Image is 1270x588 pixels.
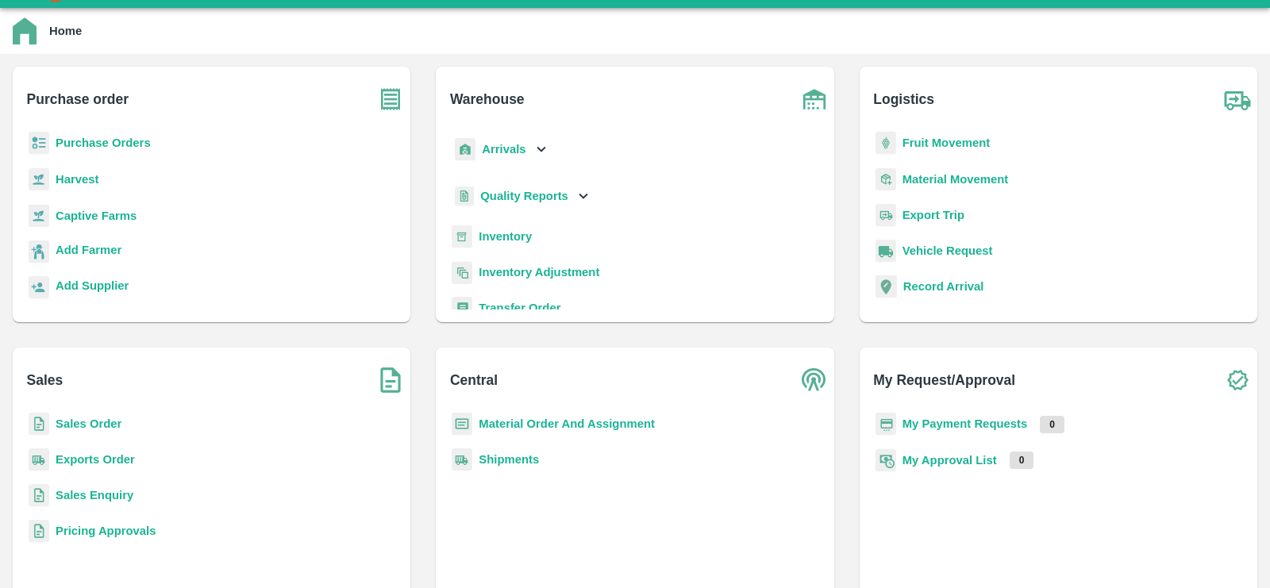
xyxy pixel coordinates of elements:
img: sales [29,413,49,436]
img: farmer [29,240,49,263]
img: material [876,167,896,191]
a: Vehicle Request [902,244,993,257]
a: My Payment Requests [902,417,1028,430]
a: Pricing Approvals [56,525,156,537]
img: recordArrival [876,275,897,298]
p: 0 [1040,416,1064,433]
img: shipments [452,448,472,471]
img: soSales [371,360,410,400]
img: central [795,360,834,400]
a: Exports Order [56,453,135,466]
img: harvest [29,167,49,191]
b: Add Supplier [56,279,129,292]
img: approval [876,448,896,472]
a: Transfer Order [479,302,560,314]
img: truck [1218,79,1257,119]
img: payment [876,413,896,436]
a: Purchase Orders [56,136,151,149]
b: Add Farmer [56,244,121,256]
img: supplier [29,276,49,299]
img: shipments [29,448,49,471]
img: fruit [876,132,896,155]
b: Quality Reports [480,190,568,202]
a: Sales Enquiry [56,489,133,502]
img: delivery [876,204,896,227]
a: Fruit Movement [902,136,991,149]
img: qualityReport [455,186,474,206]
img: check [1218,360,1257,400]
img: home [13,17,37,44]
img: whArrival [455,138,475,161]
b: Purchase order [27,88,129,110]
img: purchase [371,79,410,119]
div: Arrivals [452,132,550,167]
a: Material Movement [902,173,1009,186]
a: Harvest [56,173,98,186]
img: inventory [452,261,472,284]
a: Export Trip [902,209,964,221]
a: Captive Farms [56,209,137,222]
a: Inventory Adjustment [479,266,599,279]
img: whTransfer [452,297,472,320]
a: Material Order And Assignment [479,417,655,430]
b: Logistics [873,88,934,110]
a: Record Arrival [903,280,984,293]
img: harvest [29,204,49,228]
img: vehicle [876,240,896,263]
b: Arrivals [482,143,525,156]
img: reciept [29,132,49,155]
a: Add Supplier [56,277,129,298]
img: centralMaterial [452,413,472,436]
b: Sales [27,369,63,391]
a: My Approval List [902,454,997,467]
p: 0 [1010,452,1034,469]
b: Warehouse [450,88,525,110]
img: sales [29,484,49,507]
a: Shipments [479,453,539,466]
img: whInventory [452,225,472,248]
a: Inventory [479,230,532,243]
div: Quality Reports [452,180,592,213]
b: My Request/Approval [873,369,1015,391]
img: sales [29,520,49,543]
b: Central [450,369,498,391]
b: Home [49,25,82,37]
img: warehouse [795,79,834,119]
a: Add Farmer [56,241,121,263]
a: Sales Order [56,417,121,430]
